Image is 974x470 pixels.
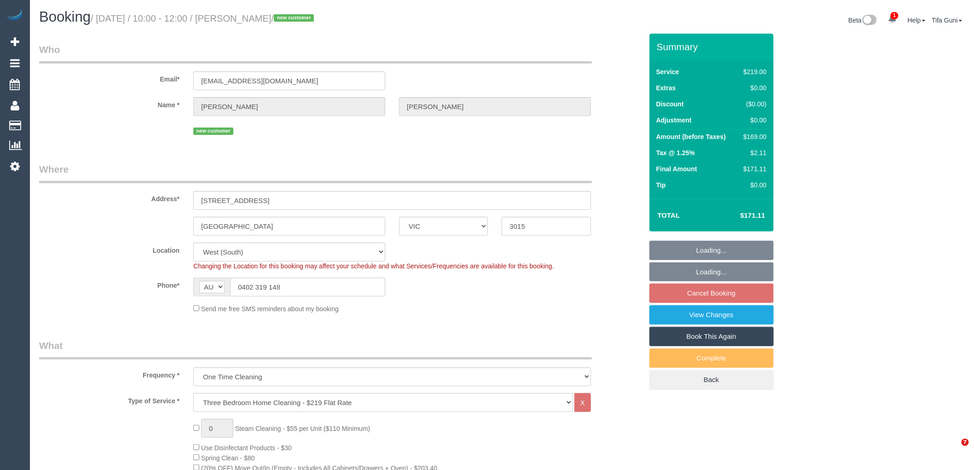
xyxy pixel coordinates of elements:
[274,14,314,22] span: new customer
[908,17,926,24] a: Help
[656,164,697,174] label: Final Amount
[32,191,186,203] label: Address*
[649,327,774,346] a: Book This Again
[32,97,186,110] label: Name *
[658,211,680,219] strong: Total
[883,9,901,29] a: 1
[32,243,186,255] label: Location
[962,439,969,446] span: 7
[91,13,317,23] small: / [DATE] / 10:00 - 12:00 / [PERSON_NAME]
[649,370,774,389] a: Back
[502,217,591,236] input: Post Code*
[6,9,24,22] img: Automaid Logo
[39,162,592,183] legend: Where
[740,67,766,76] div: $219.00
[32,278,186,290] label: Phone*
[932,17,962,24] a: Tifa Guni
[656,116,692,125] label: Adjustment
[740,99,766,109] div: ($0.00)
[740,148,766,157] div: $2.11
[230,278,385,296] input: Phone*
[862,15,877,27] img: New interface
[39,43,592,64] legend: Who
[740,164,766,174] div: $171.11
[657,41,769,52] h3: Summary
[848,17,877,24] a: Beta
[32,71,186,84] label: Email*
[193,71,385,90] input: Email*
[399,97,591,116] input: Last Name*
[713,212,765,220] h4: $171.11
[201,444,292,452] span: Use Disinfectant Products - $30
[39,9,91,25] span: Booking
[656,83,676,93] label: Extras
[649,305,774,325] a: View Changes
[740,83,766,93] div: $0.00
[656,99,684,109] label: Discount
[740,180,766,190] div: $0.00
[32,393,186,406] label: Type of Service *
[943,439,965,461] iframe: Intercom live chat
[39,339,592,360] legend: What
[193,128,233,135] span: new customer
[656,67,679,76] label: Service
[656,132,726,141] label: Amount (before Taxes)
[193,217,385,236] input: Suburb*
[790,376,974,445] iframe: Intercom notifications message
[235,425,370,432] span: Steam Cleaning - $55 per Unit ($110 Minimum)
[740,132,766,141] div: $169.00
[740,116,766,125] div: $0.00
[193,262,554,270] span: Changing the Location for this booking may affect your schedule and what Services/Frequencies are...
[272,13,317,23] span: /
[656,180,666,190] label: Tip
[656,148,695,157] label: Tax @ 1.25%
[891,12,899,19] span: 1
[201,454,255,462] span: Spring Clean - $80
[201,305,339,313] span: Send me free SMS reminders about my booking
[32,367,186,380] label: Frequency *
[193,97,385,116] input: First Name*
